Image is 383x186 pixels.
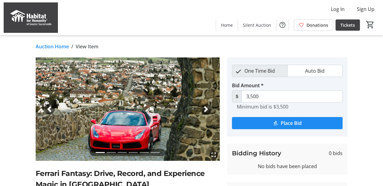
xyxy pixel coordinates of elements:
[76,43,98,50] span: View Item
[216,19,238,31] a: Home
[210,151,217,158] mat-icon: fullscreen
[301,65,328,77] span: Auto Bid
[237,104,288,110] tr-hint: Minimum bid is $3,500
[340,22,355,28] span: Tickets
[71,43,73,50] span: /
[221,22,233,28] span: Home
[238,19,276,31] a: Silent Auction
[326,4,349,14] button: Log In
[232,163,342,170] div: No bids have been placed
[307,22,328,28] span: Donations
[243,22,271,28] span: Silent Auction
[281,119,302,127] span: Place Bid
[329,150,342,157] span: 0 bids
[232,149,281,158] h3: Bidding History
[331,5,345,13] span: Log In
[294,19,333,31] a: Donations
[36,57,220,161] img: Image
[241,65,278,77] span: One Time Bid
[357,5,374,13] span: Sign Up
[232,82,264,89] label: Bid Amount *
[4,2,58,33] img: Habitat for Humanity of Greater Sacramento's Logo
[36,43,69,50] a: Auction Home
[232,117,342,129] button: Place Bid
[232,90,242,102] span: $
[276,19,289,31] button: Help
[352,4,379,14] button: Sign Up
[335,19,360,31] a: Tickets
[365,19,376,30] button: Cart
